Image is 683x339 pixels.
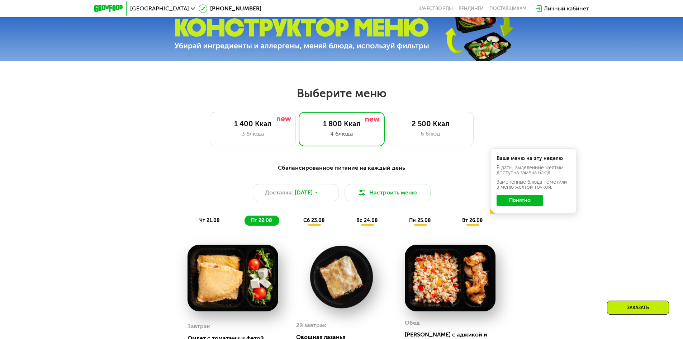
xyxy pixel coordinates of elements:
[199,4,261,13] a: [PHONE_NUMBER]
[418,6,453,11] a: Качество еды
[497,156,570,161] div: Ваше меню на эту неделю
[345,184,431,201] button: Настроить меню
[409,217,431,223] span: пн 25.08
[405,317,420,328] div: Обед
[544,4,589,13] div: Личный кабинет
[395,130,466,138] div: 6 блюд
[23,86,660,100] h2: Выберите меню
[217,119,288,128] div: 1 400 Ккал
[497,195,543,206] button: Понятно
[459,6,484,11] a: Вендинги
[306,130,377,138] div: 4 блюда
[497,180,570,190] div: Заменённые блюда пометили в меню жёлтой точкой.
[462,217,483,223] span: вт 26.08
[265,188,293,197] span: Доставка:
[129,164,554,173] div: Сбалансированное питание на каждый день
[306,119,377,128] div: 1 800 Ккал
[489,6,526,11] div: поставщикам
[356,217,378,223] span: вс 24.08
[199,217,220,223] span: чт 21.08
[295,188,313,197] span: [DATE]
[296,320,326,331] div: 2й завтрак
[607,301,669,315] div: Заказать
[188,321,210,332] div: Завтрак
[395,119,466,128] div: 2 500 Ккал
[251,217,272,223] span: пт 22.08
[217,130,288,138] div: 3 блюда
[303,217,325,223] span: сб 23.08
[130,6,189,11] span: [GEOGRAPHIC_DATA]
[497,165,570,175] div: В даты, выделенные желтым, доступна замена блюд.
